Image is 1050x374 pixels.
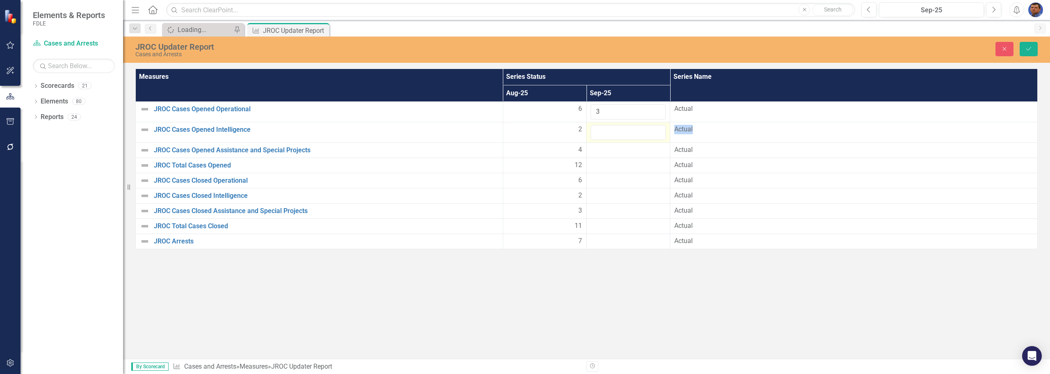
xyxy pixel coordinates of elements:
[578,125,582,134] span: 2
[578,206,582,216] span: 3
[4,9,18,24] img: ClearPoint Strategy
[68,113,81,120] div: 24
[154,192,499,200] a: JROC Cases Closed Intelligence
[140,191,150,201] img: Not Defined
[140,206,150,216] img: Not Defined
[140,125,150,135] img: Not Defined
[72,98,85,105] div: 80
[140,104,150,114] img: Not Defined
[166,3,855,17] input: Search ClearPoint...
[41,112,64,122] a: Reports
[578,176,582,185] span: 6
[240,363,268,370] a: Measures
[33,59,115,73] input: Search Below...
[674,125,1033,134] span: Actual
[33,20,105,27] small: FDLE
[674,221,1033,231] span: Actual
[154,147,499,154] a: JROC Cases Opened Assistance and Special Projects
[674,161,1033,170] span: Actual
[154,126,499,133] a: JROC Cases Opened Intelligence
[578,236,582,246] span: 7
[154,106,499,113] a: JROC Cases Opened Operational
[1028,2,1043,17] img: Victor Bolena
[140,221,150,231] img: Not Defined
[154,162,499,169] a: JROC Total Cases Opened
[1022,346,1042,366] div: Open Intercom Messenger
[575,161,582,170] span: 12
[140,145,150,155] img: Not Defined
[154,238,499,245] a: JROC Arrests
[154,223,499,230] a: JROC Total Cases Closed
[271,363,332,370] div: JROC Updater Report
[78,83,91,89] div: 21
[674,206,1033,216] span: Actual
[140,236,150,246] img: Not Defined
[178,25,232,35] div: Loading...
[578,104,582,114] span: 6
[674,191,1033,200] span: Actual
[824,6,842,13] span: Search
[578,145,582,155] span: 4
[674,176,1033,185] span: Actual
[173,362,580,372] div: » »
[135,42,647,51] div: JROC Updater Report
[41,81,74,91] a: Scorecards
[33,39,115,48] a: Cases and Arrests
[33,10,105,20] span: Elements & Reports
[154,177,499,184] a: JROC Cases Closed Operational
[575,221,582,231] span: 11
[674,145,1033,155] span: Actual
[135,51,647,57] div: Cases and Arrests
[882,5,981,15] div: Sep-25
[154,207,499,215] a: JROC Cases Closed Assistance and Special Projects
[184,363,236,370] a: Cases and Arrests
[812,4,853,16] button: Search
[578,191,582,200] span: 2
[140,161,150,170] img: Not Defined
[41,97,68,106] a: Elements
[140,176,150,186] img: Not Defined
[879,2,984,17] button: Sep-25
[674,236,1033,246] span: Actual
[263,25,327,36] div: JROC Updater Report
[131,363,169,371] span: By Scorecard
[164,25,232,35] a: Loading...
[674,104,1033,114] span: Actual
